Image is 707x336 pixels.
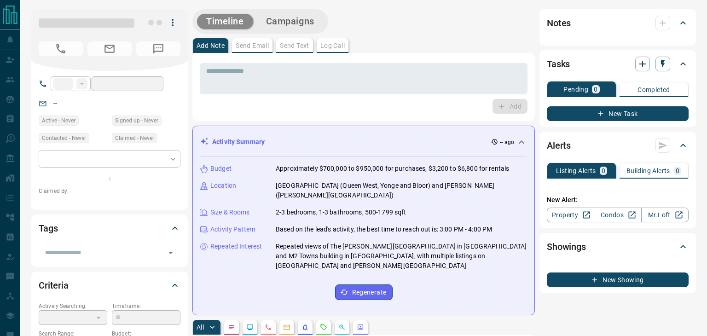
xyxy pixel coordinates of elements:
[210,181,236,191] p: Location
[547,138,571,153] h2: Alerts
[547,16,571,30] h2: Notes
[594,86,597,93] p: 0
[39,278,69,293] h2: Criteria
[547,272,689,287] button: New Showing
[563,86,588,93] p: Pending
[338,324,346,331] svg: Opportunities
[39,302,107,310] p: Actively Searching:
[200,133,527,151] div: Activity Summary-- ago
[257,14,324,29] button: Campaigns
[626,168,670,174] p: Building Alerts
[39,217,180,239] div: Tags
[115,133,154,143] span: Claimed - Never
[547,236,689,258] div: Showings
[594,208,641,222] a: Condos
[39,274,180,296] div: Criteria
[547,239,586,254] h2: Showings
[556,168,596,174] p: Listing Alerts
[210,242,262,251] p: Repeated Interest
[42,116,75,125] span: Active - Never
[276,225,492,234] p: Based on the lead's activity, the best time to reach out is: 3:00 PM - 4:00 PM
[197,42,225,49] p: Add Note
[547,208,594,222] a: Property
[637,87,670,93] p: Completed
[210,164,232,174] p: Budget
[164,246,177,259] button: Open
[320,324,327,331] svg: Requests
[357,324,364,331] svg: Agent Actions
[246,324,254,331] svg: Lead Browsing Activity
[39,187,180,195] p: Claimed By:
[197,14,253,29] button: Timeline
[335,284,393,300] button: Regenerate
[265,324,272,331] svg: Calls
[210,208,250,217] p: Size & Rooms
[210,225,255,234] p: Activity Pattern
[602,168,605,174] p: 0
[500,138,514,146] p: -- ago
[212,137,265,147] p: Activity Summary
[276,242,527,271] p: Repeated views of The [PERSON_NAME][GEOGRAPHIC_DATA] in [GEOGRAPHIC_DATA] and M2 Towns building i...
[276,181,527,200] p: [GEOGRAPHIC_DATA] (Queen West, Yonge and Bloor) and [PERSON_NAME] ([PERSON_NAME][GEOGRAPHIC_DATA])
[197,324,204,330] p: All
[87,41,132,56] span: No Email
[53,99,57,107] a: --
[301,324,309,331] svg: Listing Alerts
[676,168,679,174] p: 0
[547,12,689,34] div: Notes
[39,221,58,236] h2: Tags
[112,302,180,310] p: Timeframe:
[641,208,689,222] a: Mr.Loft
[547,57,570,71] h2: Tasks
[136,41,180,56] span: No Number
[276,208,406,217] p: 2-3 bedrooms, 1-3 bathrooms, 500-1799 sqft
[547,134,689,156] div: Alerts
[547,195,689,205] p: New Alert:
[276,164,509,174] p: Approximately $700,000 to $950,000 for purchases, $3,200 to $6,800 for rentals
[547,106,689,121] button: New Task
[39,41,83,56] span: No Number
[228,324,235,331] svg: Notes
[42,133,86,143] span: Contacted - Never
[283,324,290,331] svg: Emails
[547,53,689,75] div: Tasks
[115,116,158,125] span: Signed up - Never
